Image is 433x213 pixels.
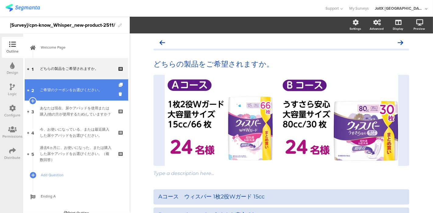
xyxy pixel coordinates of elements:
[5,112,21,118] div: Configure
[40,145,113,163] div: 過去6ヵ月に、お使いになった、または購入した尿ケアパッドをお選びください。（複数回答）
[25,79,128,101] a: 2 ご希望のクーポンをお選びください。
[8,91,17,97] div: Logic
[326,5,339,11] span: Support
[31,129,34,136] span: 4
[5,4,40,12] img: segmanta logo
[25,37,128,58] a: Welcome Page
[40,87,113,93] div: ご希望のクーポンをお選びください。
[119,83,124,87] i: Duplicate
[5,155,21,160] div: Distribute
[370,26,384,31] div: Advanced
[350,26,361,31] div: Settings
[375,5,424,11] div: JoltX [GEOGRAPHIC_DATA]
[158,193,404,200] div: Aコース ウィスパー 1枚2役Wガード 15cc
[40,126,113,139] div: 今、お使いになっている、または最近購入した尿ケアパッドをお選びください。
[414,26,425,31] div: Preview
[31,87,34,93] span: 2
[10,20,115,30] div: [Survey]/cpn-know_Whisper_new-product-2511/
[41,172,119,178] span: Add Question
[25,186,128,207] a: Ending A
[153,170,409,176] div: Type a description here...
[119,91,124,97] i: Delete
[25,101,128,122] a: 3 あなたは現在、尿ケアパッドを使用または購入(他の方が使用するため)していますか？
[25,122,128,143] a: 4 今、お使いになっている、または最近購入した尿ケアパッドをお選びください。
[6,49,19,54] div: Outline
[393,26,403,31] div: Display
[40,66,113,72] div: どちらの製品をご希望されますか。
[25,58,128,79] a: 1 どちらの製品をご希望されますか。
[41,193,119,199] span: Ending A
[153,60,409,69] p: どちらの製品をご希望されますか。
[40,105,113,117] div: あなたは現在、尿ケアパッドを使用または購入(他の方が使用するため)していますか？
[2,134,23,139] div: Permissions
[31,150,34,157] span: 5
[41,44,119,50] span: Welcome Page
[25,143,128,164] a: 5 過去6ヵ月に、お使いになった、または購入した尿ケアパッドをお選びください。（複数回答）
[31,108,34,115] span: 3
[165,75,398,166] img: どちらの製品をご希望されますか。 cover image
[32,65,34,72] span: 1
[7,70,18,75] div: Design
